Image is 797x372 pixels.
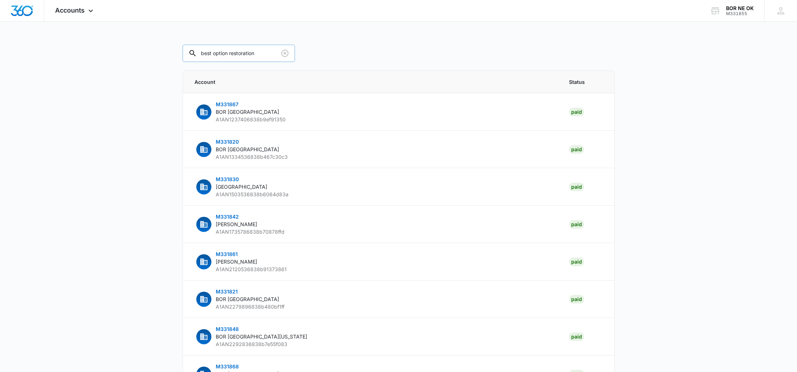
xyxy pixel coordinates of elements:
[216,109,279,115] span: BOR [GEOGRAPHIC_DATA]
[216,154,288,160] span: A1AN1334536838b467c30c3
[216,221,257,227] span: [PERSON_NAME]
[216,146,279,152] span: BOR [GEOGRAPHIC_DATA]
[569,295,584,304] div: Paid
[569,78,603,86] span: Status
[569,145,584,154] div: Paid
[216,176,239,182] span: M331830
[216,184,267,190] span: [GEOGRAPHIC_DATA]
[216,101,238,107] span: M331867
[55,6,85,14] span: Accounts
[183,45,295,62] input: Search...
[569,257,584,266] div: Paid
[194,78,552,86] span: Account
[216,333,307,340] span: BOR [GEOGRAPHIC_DATA][US_STATE]
[216,296,279,302] span: BOR [GEOGRAPHIC_DATA]
[726,11,754,16] div: account id
[216,251,238,257] span: M331861
[569,332,584,341] div: Paid
[194,175,288,198] button: M331830[GEOGRAPHIC_DATA]A1AN1503536838b6064d83a
[279,48,291,59] button: Clear
[194,213,285,236] button: M331842[PERSON_NAME]A1AN1735786838b70878ffd
[569,108,584,116] div: Paid
[216,214,239,220] span: M331842
[194,325,307,348] button: M331848BOR [GEOGRAPHIC_DATA][US_STATE]A1AN2292836838b7e55f083
[216,229,285,235] span: A1AN1735786838b70878ffd
[194,288,285,310] button: M331821BOR [GEOGRAPHIC_DATA]A1AN2279896838b480bf1ff
[216,266,287,272] span: A1AN2120536838b91373861
[216,326,239,332] span: M331848
[216,259,257,265] span: [PERSON_NAME]
[216,304,285,310] span: A1AN2279896838b480bf1ff
[216,363,239,369] span: M331868
[216,116,286,122] span: A1AN1237406838b9ef91350
[569,220,584,229] div: Paid
[216,288,238,295] span: M331821
[216,341,287,347] span: A1AN2292836838b7e55f083
[194,250,287,273] button: M331861[PERSON_NAME]A1AN2120536838b91373861
[194,100,286,123] button: M331867BOR [GEOGRAPHIC_DATA]A1AN1237406838b9ef91350
[569,183,584,191] div: Paid
[194,138,288,161] button: M331820BOR [GEOGRAPHIC_DATA]A1AN1334536838b467c30c3
[726,5,754,11] div: account name
[216,139,239,145] span: M331820
[216,191,288,197] span: A1AN1503536838b6064d83a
